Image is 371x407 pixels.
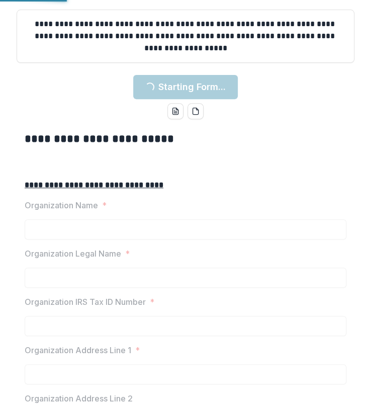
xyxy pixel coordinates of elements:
button: word-download [167,103,183,119]
p: Organization Name [25,199,98,211]
p: Organization Legal Name [25,248,121,260]
button: Starting Form... [133,75,238,99]
p: Organization Address Line 1 [25,344,131,356]
button: pdf-download [188,103,204,119]
p: Organization IRS Tax ID Number [25,296,146,308]
p: Organization Address Line 2 [25,392,133,404]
